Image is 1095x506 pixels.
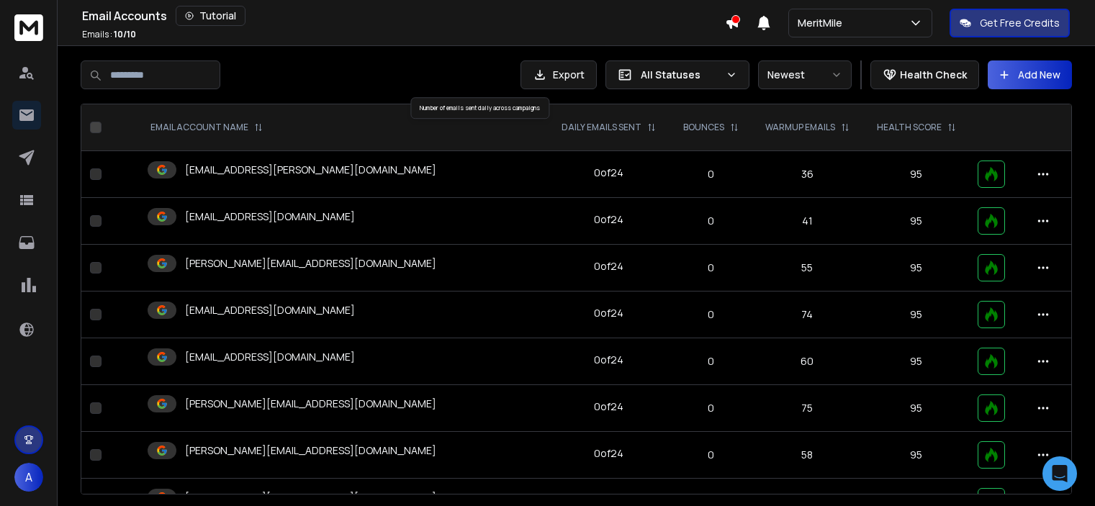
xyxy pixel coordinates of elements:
[185,209,355,224] p: [EMAIL_ADDRESS][DOMAIN_NAME]
[863,292,970,338] td: 95
[683,122,724,133] p: BOUNCES
[185,256,436,271] p: [PERSON_NAME][EMAIL_ADDRESS][DOMAIN_NAME]
[594,399,623,414] div: 0 of 24
[1042,456,1077,491] div: Open Intercom Messenger
[678,401,742,415] p: 0
[185,490,436,505] p: [PERSON_NAME][EMAIL_ADDRESS][DOMAIN_NAME]
[752,245,863,292] td: 55
[678,261,742,275] p: 0
[185,303,355,317] p: [EMAIL_ADDRESS][DOMAIN_NAME]
[150,122,263,133] div: EMAIL ACCOUNT NAME
[420,104,540,112] span: Number of emails sent daily across campaigns
[752,338,863,385] td: 60
[863,432,970,479] td: 95
[752,151,863,198] td: 36
[752,198,863,245] td: 41
[176,6,245,26] button: Tutorial
[562,122,641,133] p: DAILY EMAILS SENT
[14,463,43,492] button: A
[185,163,436,177] p: [EMAIL_ADDRESS][PERSON_NAME][DOMAIN_NAME]
[185,350,355,364] p: [EMAIL_ADDRESS][DOMAIN_NAME]
[988,60,1072,89] button: Add New
[870,60,979,89] button: Health Check
[594,353,623,367] div: 0 of 24
[185,443,436,458] p: [PERSON_NAME][EMAIL_ADDRESS][DOMAIN_NAME]
[594,212,623,227] div: 0 of 24
[863,245,970,292] td: 95
[980,16,1060,30] p: Get Free Credits
[798,16,848,30] p: MeritMile
[678,307,742,322] p: 0
[521,60,597,89] button: Export
[752,385,863,432] td: 75
[114,28,136,40] span: 10 / 10
[752,432,863,479] td: 58
[758,60,852,89] button: Newest
[752,292,863,338] td: 74
[863,338,970,385] td: 95
[82,29,136,40] p: Emails :
[594,446,623,461] div: 0 of 24
[863,198,970,245] td: 95
[765,122,835,133] p: WARMUP EMAILS
[863,151,970,198] td: 95
[641,68,720,82] p: All Statuses
[678,354,742,369] p: 0
[950,9,1070,37] button: Get Free Credits
[185,397,436,411] p: [PERSON_NAME][EMAIL_ADDRESS][DOMAIN_NAME]
[877,122,942,133] p: HEALTH SCORE
[594,259,623,274] div: 0 of 24
[900,68,967,82] p: Health Check
[594,306,623,320] div: 0 of 24
[678,214,742,228] p: 0
[678,167,742,181] p: 0
[678,448,742,462] p: 0
[594,166,623,180] div: 0 of 24
[82,6,725,26] div: Email Accounts
[863,385,970,432] td: 95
